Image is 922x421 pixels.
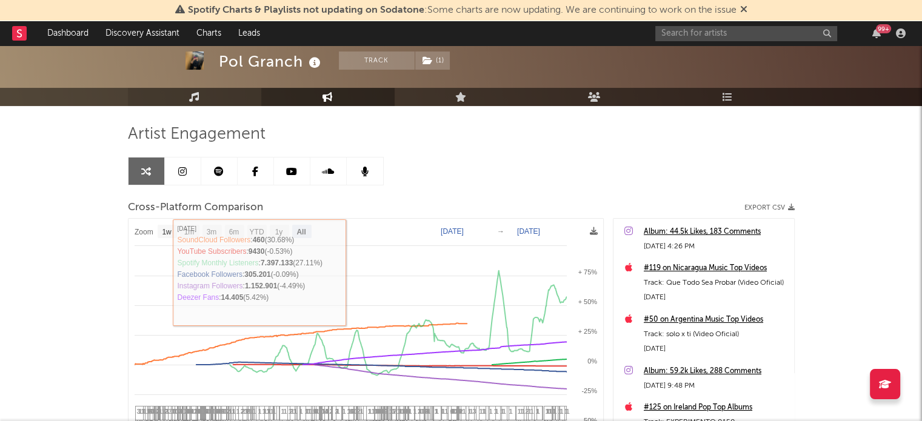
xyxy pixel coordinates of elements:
[552,408,555,415] span: 1
[293,408,297,415] span: 1
[229,408,233,415] span: 1
[463,408,466,415] span: 1
[455,408,463,415] span: 21
[305,408,309,415] span: 1
[339,51,415,70] button: Track
[236,408,240,415] span: 1
[147,408,150,415] span: 1
[744,204,795,211] button: Export CSV
[128,201,263,215] span: Cross-Platform Comparison
[206,228,216,236] text: 3m
[644,239,788,254] div: [DATE] 4:26 PM
[468,408,472,415] span: 1
[169,408,172,415] span: 3
[404,408,411,415] span: 12
[204,408,208,415] span: 4
[509,408,513,415] span: 1
[347,408,351,415] span: 1
[244,408,248,415] span: 3
[39,21,97,45] a: Dashboard
[441,227,464,236] text: [DATE]
[390,408,393,415] span: 1
[479,408,483,415] span: 1
[578,268,597,276] text: + 75%
[418,408,421,415] span: 1
[313,408,316,415] span: 1
[171,408,175,415] span: 1
[517,227,540,236] text: [DATE]
[212,408,216,415] span: 1
[473,408,476,415] span: 3
[216,408,223,415] span: 20
[578,328,597,335] text: + 25%
[296,228,306,236] text: All
[219,51,324,71] div: Pol Granch
[241,408,244,415] span: 2
[644,379,788,393] div: [DATE] 9:48 PM
[494,408,498,415] span: 1
[162,228,172,236] text: 1w
[581,387,597,394] text: -25%
[644,327,788,342] div: Track: solo x ti (Video Oficial)
[644,342,788,356] div: [DATE]
[281,408,285,415] span: 1
[184,228,194,236] text: 1m
[528,408,532,415] span: 1
[397,408,401,415] span: 1
[520,408,524,415] span: 1
[415,51,450,70] button: (1)
[135,228,153,236] text: Zoom
[185,408,193,415] span: 19
[530,408,534,415] span: 1
[253,408,256,415] span: 1
[318,408,322,415] span: 1
[299,408,303,415] span: 1
[165,408,169,415] span: 2
[360,408,364,415] span: 1
[644,290,788,305] div: [DATE]
[372,408,375,415] span: 1
[270,408,274,415] span: 1
[203,408,207,415] span: 1
[342,408,346,415] span: 1
[872,28,881,38] button: 99+
[183,408,187,415] span: 1
[644,261,788,276] a: #119 on Nicaragua Music Top Videos
[128,127,266,142] span: Artist Engagement
[156,408,160,415] span: 2
[322,408,326,415] span: 1
[740,5,747,15] span: Dismiss
[273,408,276,415] span: 1
[489,408,493,415] span: 1
[284,408,287,415] span: 1
[194,408,198,415] span: 1
[267,408,270,415] span: 1
[536,408,540,415] span: 1
[501,408,504,415] span: 1
[578,298,597,305] text: + 50%
[97,21,188,45] a: Discovery Assistant
[335,408,339,415] span: 2
[644,400,788,415] a: #125 on Ireland Pop Top Albums
[368,408,372,415] span: 1
[357,408,361,415] span: 2
[325,408,329,415] span: 4
[644,225,788,239] a: Album: 44.5k Likes, 183 Comments
[188,21,230,45] a: Charts
[546,408,549,415] span: 1
[262,408,266,415] span: 1
[587,357,597,365] text: 0%
[435,408,438,415] span: 1
[289,408,292,415] span: 1
[230,21,269,45] a: Leads
[644,313,788,327] a: #50 on Argentina Music Top Videos
[644,364,788,379] div: Album: 59.2k Likes, 288 Comments
[445,408,449,415] span: 1
[232,408,236,415] span: 1
[413,408,417,415] span: 1
[415,51,450,70] span: ( 1 )
[275,228,282,236] text: 1y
